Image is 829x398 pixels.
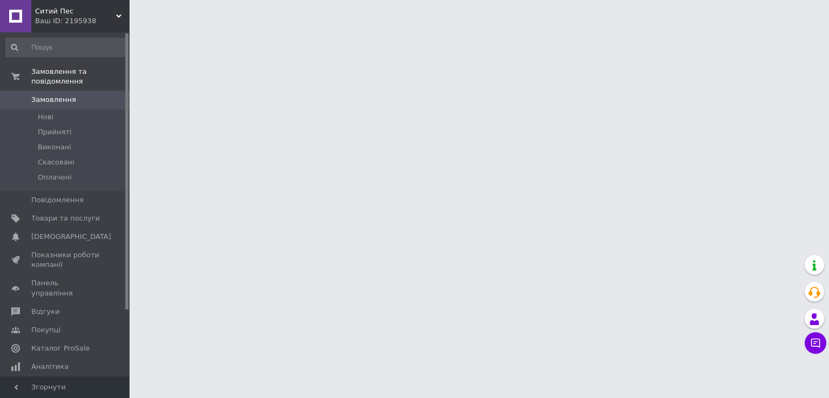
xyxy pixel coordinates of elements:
span: Показники роботи компанії [31,250,100,270]
span: Покупці [31,325,60,335]
span: Прийняті [38,127,71,137]
span: Виконані [38,142,71,152]
span: Ситий Пес [35,6,116,16]
input: Пошук [5,38,127,57]
span: Каталог ProSale [31,344,90,353]
span: Аналітика [31,362,69,372]
span: Оплачені [38,173,72,182]
button: Чат з покупцем [805,332,826,354]
span: [DEMOGRAPHIC_DATA] [31,232,111,242]
span: Повідомлення [31,195,84,205]
div: Ваш ID: 2195938 [35,16,130,26]
span: Товари та послуги [31,214,100,223]
span: Відгуки [31,307,59,317]
span: Замовлення та повідомлення [31,67,130,86]
span: Нові [38,112,53,122]
span: Панель управління [31,278,100,298]
span: Замовлення [31,95,76,105]
span: Скасовані [38,157,74,167]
